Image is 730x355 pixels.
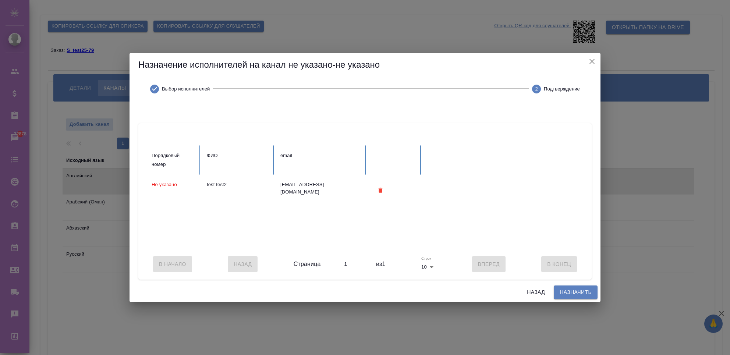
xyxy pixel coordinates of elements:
[207,151,269,160] div: ФИО
[554,285,598,299] button: Назначить
[152,151,195,169] div: Порядковый номер
[535,86,538,92] text: 2
[373,183,388,198] button: Удалить
[207,181,269,188] div: test test2
[280,181,361,196] div: [EMAIL_ADDRESS][DOMAIN_NAME]
[144,76,216,102] button: Выбор исполнителей
[527,288,545,297] span: Назад
[421,262,436,272] div: 10
[280,151,361,160] div: email
[376,260,386,269] span: из 1
[138,59,592,71] h5: Назначение исполнителей на канал не указано-не указано
[524,285,548,299] button: Назад
[294,260,321,269] span: Страница
[152,182,177,187] span: Не указано
[560,288,592,297] span: Назначить
[544,85,580,93] span: Подтверждение
[421,256,431,260] label: Строк
[526,76,586,102] button: Подтверждение
[162,85,210,93] span: Выбор исполнителей
[587,56,598,67] button: close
